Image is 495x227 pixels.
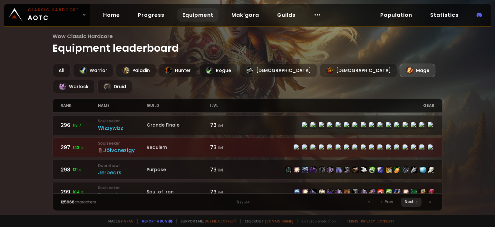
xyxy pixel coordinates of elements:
span: 142 [73,145,84,150]
span: Made by [104,219,133,223]
div: Paladin [116,64,156,77]
div: 6 [154,199,341,205]
div: Jólvanezígy [98,146,147,154]
img: item-19121 [411,189,417,195]
a: Classic HardcoreAOTC [4,4,90,26]
small: Soulseeker [98,185,147,191]
a: Consent [377,219,394,223]
span: Wow Classic Hardcore [53,32,442,40]
span: Support me, [176,219,237,223]
div: [DEMOGRAPHIC_DATA] [240,64,317,77]
div: guild [147,99,210,112]
a: Population [375,8,417,22]
img: item-17045 [377,189,384,195]
div: Requiem [147,144,210,151]
a: 299104 SoulseekerDecardSoul of Iron73 ilvlitem-16914item-12103item-11624item-6096item-16700item-1... [53,182,442,202]
img: item-13938 [428,167,434,173]
a: Equipment [177,8,218,22]
div: ilvl [210,99,247,112]
img: item-10213 [352,167,359,173]
small: ilvl [218,190,223,195]
img: item-16914 [294,189,300,195]
a: 297142 SoulseekerJólvanezígyRequiem73 ilvlitem-16914item-22403item-16917item-6096item-16916item-1... [53,138,442,157]
a: Progress [133,8,170,22]
img: item-16915 [335,167,342,173]
small: Soulseeker [98,118,147,124]
span: 104 [73,189,84,195]
a: Terms [346,219,358,223]
div: Hunter [159,64,197,77]
small: / 2514 [240,200,250,205]
img: item-18534 [419,189,426,195]
div: gear [247,99,434,112]
div: Soul of Iron [147,189,210,195]
div: 297 [61,143,98,151]
a: 296118 SoulseekerWizzywizzGrande Finale73 ilvlitem-16914item-21504item-16917item-16916item-19136i... [53,115,442,135]
img: item-13964 [411,167,417,173]
div: 73 [210,121,247,129]
span: Next [405,199,414,205]
div: name [98,99,147,112]
div: 73 [210,166,247,174]
span: 125666 [61,199,74,205]
img: item-18102 [344,167,350,173]
img: item-12103 [294,167,300,173]
span: Prev [385,199,393,205]
small: ilvl [218,123,223,128]
div: [DEMOGRAPHIC_DATA] [320,64,397,77]
img: item-12965 [344,189,350,195]
img: item-2820 [386,167,392,173]
img: item-11624 [310,189,317,195]
div: 296 [61,121,98,129]
div: Mage [400,64,435,77]
span: 131 [73,167,82,173]
a: 298131 DoomhowlJerbearsPurpose73 ilvlitem-10504item-12103item-11782item-4335item-14340item-11662i... [53,160,442,180]
div: Warrior [73,64,113,77]
img: item-10504 [285,167,292,173]
div: rank [61,99,98,112]
img: item-11782 [302,167,308,173]
div: Wizzywizz [98,124,147,132]
img: item-13968 [403,189,409,195]
img: item-15282 [428,189,434,195]
div: 73 [210,188,247,196]
img: item-12930 [394,189,401,195]
img: item-18102 [352,189,359,195]
img: item-11824 [369,167,375,173]
span: Checkout [240,219,293,223]
small: Soulseeker [98,140,147,146]
span: v. d752d5 - production [297,219,336,223]
div: All [53,64,71,77]
a: Mak'gora [226,8,264,22]
img: item-11122 [394,167,401,173]
span: AOTC [28,7,79,23]
a: Guilds [272,8,301,22]
span: 118 [73,122,82,128]
div: 298 [61,166,98,174]
small: Doomhowl [98,163,147,169]
div: Druid [97,80,132,93]
img: item-16700 [327,189,334,195]
a: Buy me a coffee [205,219,237,223]
img: item-11662 [335,189,342,195]
small: Classic Hardcore [28,7,79,13]
a: a fan [124,219,133,223]
img: item-11662 [327,167,334,173]
img: item-11824 [386,189,392,195]
small: ilvl [218,145,223,150]
img: item-4335 [310,167,317,173]
a: Report a bug [142,219,167,223]
div: 299 [61,188,98,196]
img: item-14340 [319,167,325,173]
a: Statistics [425,8,464,22]
a: Home [98,8,125,22]
img: item-12543 [377,167,384,173]
img: item-11623 [403,167,409,173]
img: item-18693 [361,167,367,173]
div: Rogue [199,64,237,77]
div: 73 [210,143,247,151]
div: Decard [98,191,147,199]
img: item-6096 [319,189,325,195]
h1: Equipment leaderboard [53,32,442,56]
img: item-16799 [361,189,367,195]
